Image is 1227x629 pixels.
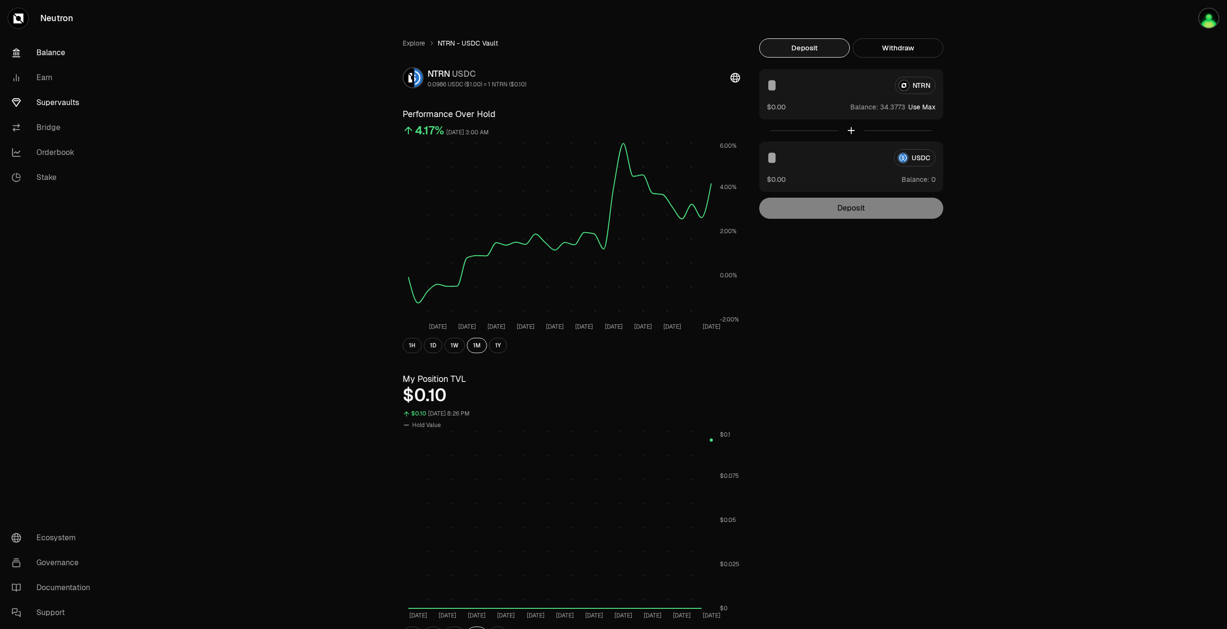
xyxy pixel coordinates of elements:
button: 1W [444,338,465,353]
tspan: [DATE] [605,323,623,331]
div: 0.0986 USDC ($1.00) = 1 NTRN ($0.10) [428,81,526,88]
nav: breadcrumb [403,38,740,48]
h3: Performance Over Hold [403,107,740,121]
a: Documentation [4,575,104,600]
tspan: -2.00% [720,316,739,323]
span: USDC [452,68,476,79]
a: Explore [403,38,425,48]
tspan: [DATE] [439,612,456,619]
span: Balance: [902,175,929,184]
span: Balance: [850,102,878,112]
tspan: [DATE] [546,323,564,331]
tspan: 6.00% [720,142,737,150]
tspan: [DATE] [517,323,534,331]
span: NTRN - USDC Vault [438,38,498,48]
h3: My Position TVL [403,372,740,386]
a: Earn [4,65,104,90]
tspan: 4.00% [720,183,737,191]
a: Stake [4,165,104,190]
div: NTRN [428,67,526,81]
a: Support [4,600,104,625]
tspan: [DATE] [458,323,476,331]
tspan: [DATE] [673,612,691,619]
tspan: 0.00% [720,272,737,279]
tspan: $0.05 [720,516,736,524]
tspan: [DATE] [703,323,720,331]
tspan: [DATE] [429,323,447,331]
a: Orderbook [4,140,104,165]
img: NTRN Logo [404,68,412,87]
div: [DATE] 3:00 AM [446,127,489,138]
button: $0.00 [767,174,786,184]
button: 1M [467,338,487,353]
a: Governance [4,550,104,575]
div: $0.10 [411,408,426,419]
tspan: [DATE] [409,612,427,619]
tspan: $0.025 [720,560,740,568]
tspan: $0.075 [720,472,739,480]
tspan: [DATE] [468,612,486,619]
tspan: [DATE] [663,323,681,331]
tspan: [DATE] [614,612,632,619]
tspan: $0 [720,605,728,612]
tspan: [DATE] [487,323,505,331]
a: Balance [4,40,104,65]
a: Ecosystem [4,525,104,550]
button: 1H [403,338,422,353]
tspan: [DATE] [575,323,593,331]
button: $0.00 [767,102,786,112]
tspan: [DATE] [527,612,544,619]
img: Zillane [1198,8,1219,29]
tspan: 2.00% [720,227,737,235]
button: Deposit [759,38,850,58]
button: 1Y [489,338,507,353]
tspan: [DATE] [497,612,515,619]
tspan: [DATE] [703,612,720,619]
button: Withdraw [853,38,943,58]
span: Hold Value [412,421,441,429]
img: USDC Logo [414,68,423,87]
a: Bridge [4,115,104,140]
button: 1D [424,338,442,353]
tspan: [DATE] [556,612,574,619]
tspan: $0.1 [720,431,730,439]
div: [DATE] 8:26 PM [428,408,470,419]
button: Use Max [908,102,936,112]
tspan: [DATE] [644,612,661,619]
div: 4.17% [415,123,444,138]
div: $0.10 [403,386,740,405]
tspan: [DATE] [634,323,652,331]
tspan: [DATE] [585,612,603,619]
a: Supervaults [4,90,104,115]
